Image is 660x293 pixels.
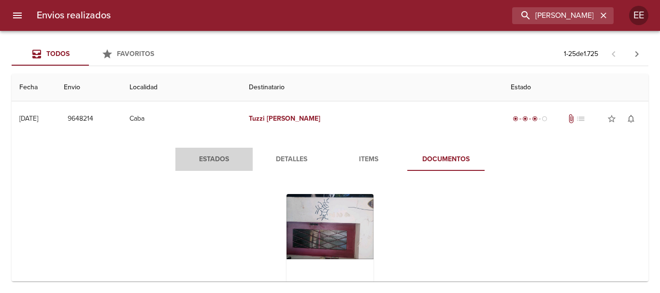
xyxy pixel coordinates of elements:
[64,110,97,128] button: 9648214
[37,8,111,23] h6: Envios realizados
[513,116,518,122] span: radio_button_checked
[566,114,576,124] span: Tiene documentos adjuntos
[621,109,641,128] button: Activar notificaciones
[522,116,528,122] span: radio_button_checked
[629,6,648,25] div: EE
[181,153,247,166] span: Estados
[607,114,617,124] span: star_border
[19,114,38,123] div: [DATE]
[576,114,586,124] span: No tiene pedido asociado
[249,114,265,123] em: Tuzzi
[512,7,597,24] input: buscar
[542,116,547,122] span: radio_button_unchecked
[602,109,621,128] button: Agregar a favoritos
[56,74,122,101] th: Envio
[625,42,648,66] span: Pagina siguiente
[336,153,402,166] span: Items
[46,50,70,58] span: Todos
[602,49,625,58] span: Pagina anterior
[413,153,479,166] span: Documentos
[122,74,241,101] th: Localidad
[503,74,648,101] th: Estado
[117,50,154,58] span: Favoritos
[122,101,241,136] td: Caba
[12,42,166,66] div: Tabs Envios
[532,116,538,122] span: radio_button_checked
[258,153,324,166] span: Detalles
[6,4,29,27] button: menu
[241,74,503,101] th: Destinatario
[68,113,93,125] span: 9648214
[175,148,485,171] div: Tabs detalle de guia
[564,49,598,59] p: 1 - 25 de 1.725
[12,74,56,101] th: Fecha
[267,114,320,123] em: [PERSON_NAME]
[511,114,549,124] div: En viaje
[626,114,636,124] span: notifications_none
[629,6,648,25] div: Abrir información de usuario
